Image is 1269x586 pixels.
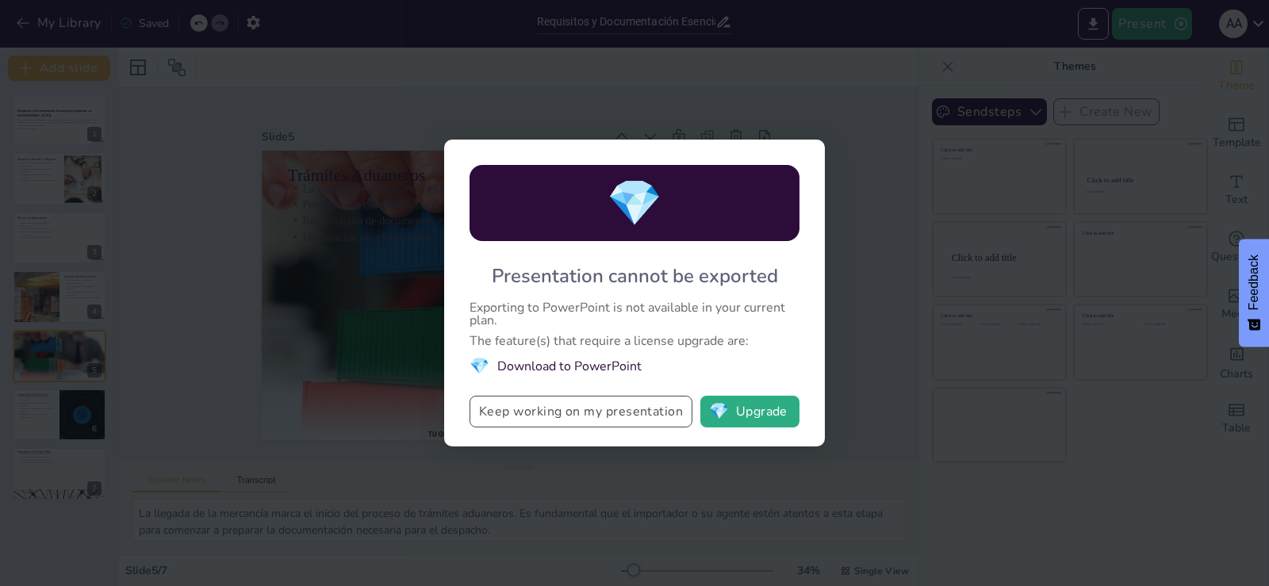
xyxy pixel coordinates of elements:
[470,355,489,377] span: diamond
[1239,239,1269,347] button: Feedback - Show survey
[470,301,799,327] div: Exporting to PowerPoint is not available in your current plan.
[700,396,799,427] button: diamondUpgrade
[607,173,662,234] span: diamond
[470,355,799,377] li: Download to PowerPoint
[470,396,692,427] button: Keep working on my presentation
[709,404,729,419] span: diamond
[1247,255,1261,310] span: Feedback
[492,263,778,289] div: Presentation cannot be exported
[470,335,799,347] div: The feature(s) that require a license upgrade are:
